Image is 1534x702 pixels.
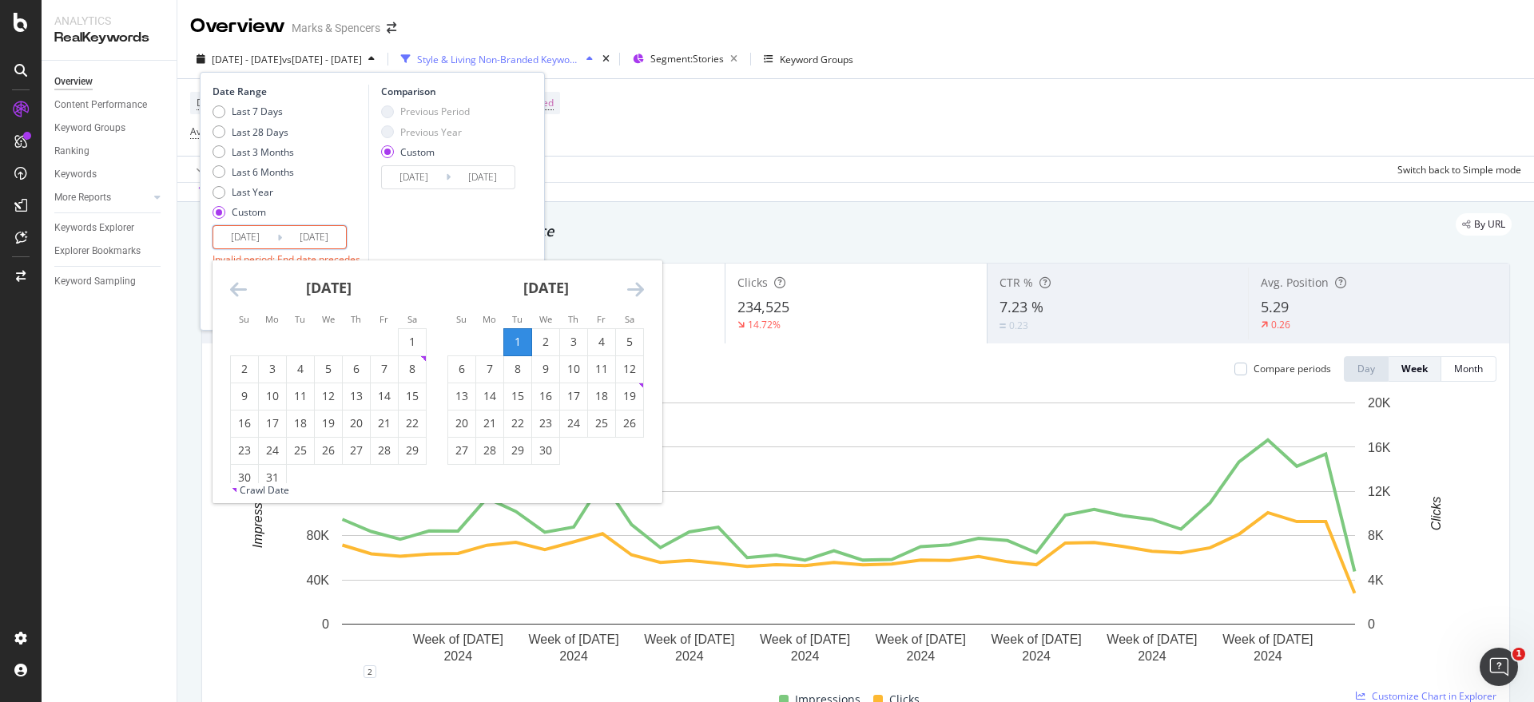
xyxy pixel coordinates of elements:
td: Choose Monday, March 24, 2025 as your check-out date. It’s available. [259,437,287,464]
div: 12 [616,361,643,377]
div: Last 3 Months [213,145,294,159]
div: Last 7 Days [213,105,294,118]
svg: A chart. [215,395,1481,672]
td: Choose Sunday, April 27, 2025 as your check-out date. It’s available. [448,437,476,464]
div: 11 [287,388,314,404]
small: Tu [512,313,523,325]
div: 19 [616,388,643,404]
td: Choose Sunday, March 2, 2025 as your check-out date. It’s available. [231,355,259,383]
td: Choose Friday, April 18, 2025 as your check-out date. It’s available. [588,383,616,410]
td: Choose Thursday, April 3, 2025 as your check-out date. It’s available. [560,328,588,355]
div: 30 [532,442,559,458]
div: 27 [448,442,475,458]
td: Choose Thursday, April 24, 2025 as your check-out date. It’s available. [560,410,588,437]
div: More Reports [54,189,111,206]
div: 14 [476,388,503,404]
td: Choose Wednesday, April 2, 2025 as your check-out date. It’s available. [532,328,560,355]
div: 10 [259,388,286,404]
div: legacy label [1456,213,1512,236]
div: 14.72% [748,318,781,331]
text: 2024 [1254,649,1282,663]
span: 5.29 [1261,297,1289,316]
td: Choose Thursday, April 17, 2025 as your check-out date. It’s available. [560,383,588,410]
div: 18 [287,415,314,431]
img: Equal [999,323,1006,328]
td: Choose Saturday, March 8, 2025 as your check-out date. It’s available. [399,355,427,383]
span: vs [DATE] - [DATE] [282,53,362,66]
td: Choose Saturday, March 29, 2025 as your check-out date. It’s available. [399,437,427,464]
td: Choose Monday, March 3, 2025 as your check-out date. It’s available. [259,355,287,383]
div: Previous Period [381,105,470,118]
text: Week of [DATE] [760,633,850,646]
text: 16K [1368,440,1391,454]
td: Choose Saturday, April 19, 2025 as your check-out date. It’s available. [616,383,644,410]
div: Custom [400,145,435,159]
div: Keywords [54,166,97,183]
td: Choose Monday, March 17, 2025 as your check-out date. It’s available. [259,410,287,437]
input: Start Date [382,166,446,188]
div: Custom [213,205,294,219]
iframe: Intercom live chat [1480,648,1518,686]
a: Keywords Explorer [54,220,165,236]
td: Choose Sunday, April 6, 2025 as your check-out date. It’s available. [448,355,476,383]
div: 16 [532,388,559,404]
div: Move forward to switch to the next month. [627,280,644,299]
button: Keyword Groups [757,46,860,72]
div: 16 [231,415,258,431]
div: Day [1357,362,1375,375]
div: 5 [616,334,643,350]
div: 28 [371,442,398,458]
text: Week of [DATE] [528,633,618,646]
button: Month [1441,356,1496,382]
div: 5 [315,361,342,377]
span: Avg. Position On Each Period [190,125,317,138]
td: Choose Thursday, March 20, 2025 as your check-out date. It’s available. [343,410,371,437]
button: Day [1344,356,1389,382]
small: We [322,313,335,325]
td: Choose Sunday, March 16, 2025 as your check-out date. It’s available. [231,410,259,437]
small: Mo [265,313,279,325]
div: 24 [560,415,587,431]
div: Last 3 Months [232,145,294,159]
td: Choose Friday, March 28, 2025 as your check-out date. It’s available. [371,437,399,464]
span: 234,525 [737,297,789,316]
td: Choose Wednesday, April 30, 2025 as your check-out date. It’s available. [532,437,560,464]
div: Content Performance [54,97,147,113]
td: Choose Tuesday, March 25, 2025 as your check-out date. It’s available. [287,437,315,464]
td: Choose Monday, March 10, 2025 as your check-out date. It’s available. [259,383,287,410]
small: Mo [483,313,496,325]
text: Impressions [251,479,264,548]
div: 11 [588,361,615,377]
input: Start Date [213,226,277,248]
div: 22 [399,415,426,431]
td: Choose Sunday, March 23, 2025 as your check-out date. It’s available. [231,437,259,464]
div: Crawl Date [240,483,289,497]
div: Date Range [213,85,364,98]
div: Last 6 Months [213,165,294,179]
button: Segment:Stories [626,46,744,72]
input: End Date [282,226,346,248]
a: Content Performance [54,97,165,113]
div: 8 [399,361,426,377]
text: 2024 [791,649,820,663]
td: Choose Wednesday, March 19, 2025 as your check-out date. It’s available. [315,410,343,437]
div: Last 28 Days [213,125,294,139]
div: 29 [504,442,531,458]
td: Choose Thursday, April 10, 2025 as your check-out date. It’s available. [560,355,588,383]
td: Choose Tuesday, April 29, 2025 as your check-out date. It’s available. [504,437,532,464]
small: Sa [407,313,417,325]
div: 4 [588,334,615,350]
td: Choose Thursday, March 27, 2025 as your check-out date. It’s available. [343,437,371,464]
text: 2024 [907,649,936,663]
div: 20 [343,415,370,431]
td: Choose Friday, March 14, 2025 as your check-out date. It’s available. [371,383,399,410]
div: Marks & Spencers [292,20,380,36]
td: Choose Saturday, March 22, 2025 as your check-out date. It’s available. [399,410,427,437]
div: Last 7 Days [232,105,283,118]
td: Choose Monday, April 28, 2025 as your check-out date. It’s available. [476,437,504,464]
td: Choose Thursday, March 13, 2025 as your check-out date. It’s available. [343,383,371,410]
div: 21 [476,415,503,431]
div: RealKeywords [54,29,164,47]
div: 22 [504,415,531,431]
text: 8K [1368,529,1384,542]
